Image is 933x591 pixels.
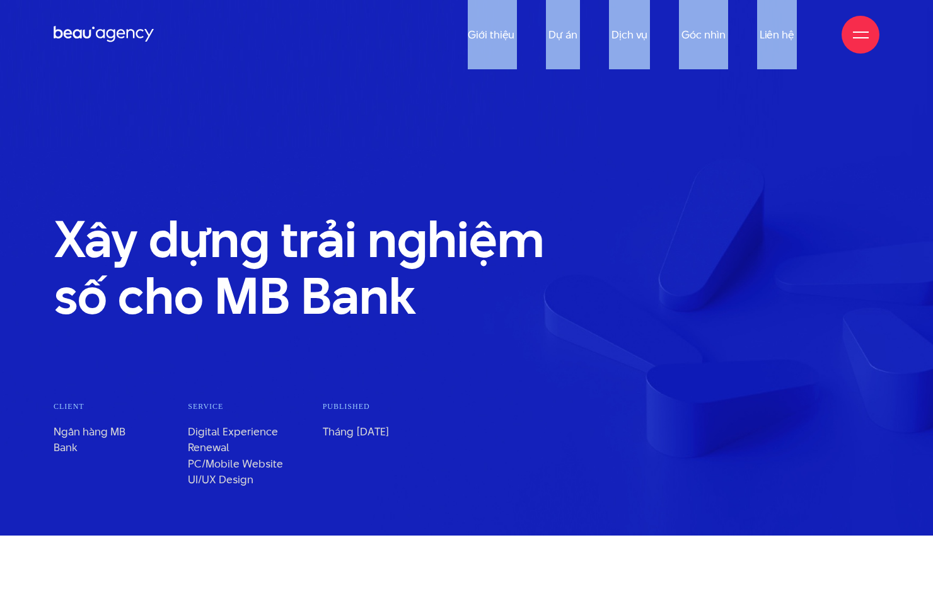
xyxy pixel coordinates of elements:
h1: Xây dựng trải nghiệm số cho MB Bank [54,211,598,324]
span: Client [54,401,150,413]
li: Tháng [DATE] [323,401,457,488]
span: Service [188,401,284,413]
li: Ngân hàng MB Bank [54,401,188,488]
li: Digital Experience Renewal PC/Mobile Website UI/UX Design [188,401,322,488]
span: published [323,401,419,413]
